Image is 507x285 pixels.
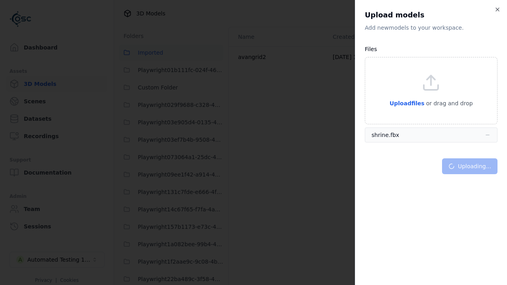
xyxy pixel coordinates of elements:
span: Upload files [389,100,424,106]
h2: Upload models [365,9,497,21]
p: or drag and drop [425,99,473,108]
label: Files [365,46,377,52]
div: shrine.fbx [372,131,399,139]
p: Add new model s to your workspace. [365,24,497,32]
